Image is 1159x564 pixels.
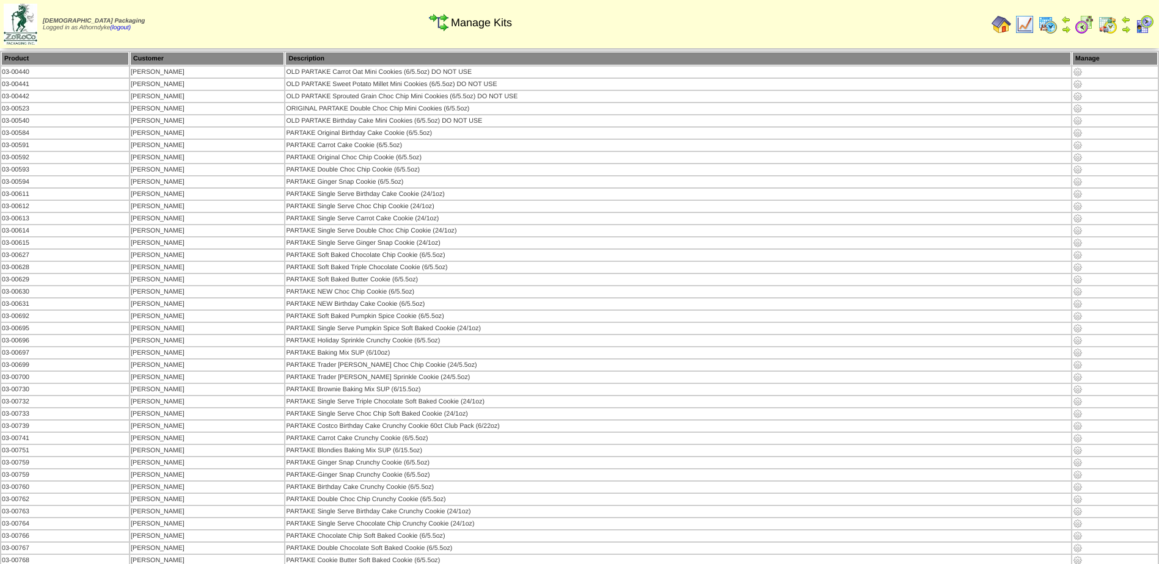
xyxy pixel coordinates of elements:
td: 03-00732 [1,396,129,407]
td: PARTAKE Ginger Snap Cookie (6/5.5oz) [285,176,1071,187]
img: Manage Kit [1073,165,1083,175]
img: Manage Kit [1073,287,1083,297]
td: PARTAKE Double Chocolate Soft Baked Cookie (6/5.5oz) [285,543,1071,554]
img: Manage Kit [1073,531,1083,541]
img: Manage Kit [1073,397,1083,407]
td: PARTAKE Single Serve Carrot Cake Cookie (24/1oz) [285,213,1071,224]
td: PARTAKE Holiday Sprinkle Crunchy Cookie (6/5.5oz) [285,335,1071,346]
img: Manage Kit [1073,446,1083,455]
img: Manage Kit [1073,543,1083,553]
img: Manage Kit [1073,494,1083,504]
td: [PERSON_NAME] [130,384,284,395]
td: 03-00759 [1,469,129,480]
img: Manage Kit [1073,433,1083,443]
td: PARTAKE NEW Birthday Cake Cookie (6/5.5oz) [285,298,1071,309]
td: [PERSON_NAME] [130,201,284,212]
img: Manage Kit [1073,189,1083,199]
td: PARTAKE Carrot Cake Crunchy Cookie (6/5.5oz) [285,433,1071,444]
td: [PERSON_NAME] [130,189,284,200]
td: [PERSON_NAME] [130,225,284,236]
td: [PERSON_NAME] [130,408,284,419]
img: Manage Kit [1073,324,1083,333]
td: 03-00612 [1,201,129,212]
td: [PERSON_NAME] [130,372,284,383]
img: Manage Kit [1073,116,1083,126]
td: [PERSON_NAME] [130,67,284,78]
img: Manage Kit [1073,214,1083,223]
img: Manage Kit [1073,104,1083,114]
img: calendarcustomer.gif [1135,15,1154,34]
td: ORIGINAL PARTAKE Double Choc Chip Mini Cookies (6/5.5oz) [285,103,1071,114]
img: calendarinout.gif [1098,15,1117,34]
td: [PERSON_NAME] [130,506,284,517]
td: 03-00695 [1,323,129,334]
td: OLD PARTAKE Sprouted Grain Choc Chip Mini Cookies (6/5.5oz) DO NOT USE [285,91,1071,102]
td: [PERSON_NAME] [130,530,284,541]
td: PARTAKE Birthday Cake Crunchy Cookie (6/5.5oz) [285,482,1071,493]
td: [PERSON_NAME] [130,396,284,407]
td: [PERSON_NAME] [130,433,284,444]
td: 03-00613 [1,213,129,224]
img: Manage Kit [1073,421,1083,431]
td: 03-00441 [1,79,129,90]
td: [PERSON_NAME] [130,115,284,126]
td: [PERSON_NAME] [130,91,284,102]
td: 03-00697 [1,347,129,358]
td: [PERSON_NAME] [130,79,284,90]
td: 03-00631 [1,298,129,309]
img: workflow.gif [429,13,448,32]
td: PARTAKE Single Serve Birthday Cake Cookie (24/1oz) [285,189,1071,200]
td: [PERSON_NAME] [130,494,284,505]
td: 03-00627 [1,250,129,261]
td: 03-00591 [1,140,129,151]
td: PARTAKE NEW Choc Chip Cookie (6/5.5oz) [285,286,1071,297]
img: home.gif [992,15,1011,34]
td: PARTAKE Double Choc Chip Crunchy Cookie (6/5.5oz) [285,494,1071,505]
td: OLD PARTAKE Sweet Potato Millet Mini Cookies (6/5.5oz) DO NOT USE [285,79,1071,90]
th: Customer [130,52,284,65]
td: 03-00730 [1,384,129,395]
td: 03-00442 [1,91,129,102]
img: arrowleft.gif [1121,15,1131,24]
span: Manage Kits [451,16,512,29]
img: Manage Kit [1073,519,1083,529]
td: [PERSON_NAME] [130,262,284,273]
td: 03-00615 [1,237,129,248]
td: OLD PARTAKE Birthday Cake Mini Cookies (6/5.5oz) DO NOT USE [285,115,1071,126]
td: [PERSON_NAME] [130,286,284,297]
img: Manage Kit [1073,336,1083,345]
td: PARTAKE Chocolate Chip Soft Baked Cookie (6/5.5oz) [285,530,1071,541]
td: PARTAKE Single Serve Chocolate Chip Crunchy Cookie (24/1oz) [285,518,1071,529]
td: [PERSON_NAME] [130,237,284,248]
td: 03-00764 [1,518,129,529]
img: Manage Kit [1073,140,1083,150]
td: [PERSON_NAME] [130,298,284,309]
td: 03-00763 [1,506,129,517]
td: 03-00540 [1,115,129,126]
img: Manage Kit [1073,67,1083,77]
th: Product [1,52,129,65]
td: PARTAKE Single Serve Birthday Cake Crunchy Cookie (24/1oz) [285,506,1071,517]
span: Logged in as Athorndyke [43,18,145,31]
td: [PERSON_NAME] [130,274,284,285]
img: Manage Kit [1073,348,1083,358]
td: 03-00584 [1,128,129,139]
img: Manage Kit [1073,238,1083,248]
td: [PERSON_NAME] [130,103,284,114]
img: Manage Kit [1073,299,1083,309]
td: [PERSON_NAME] [130,518,284,529]
td: PARTAKE Original Choc Chip Cookie (6/5.5oz) [285,152,1071,163]
img: Manage Kit [1073,177,1083,187]
td: [PERSON_NAME] [130,421,284,432]
td: 03-00760 [1,482,129,493]
td: PARTAKE Single Serve Choc Chip Soft Baked Cookie (24/1oz) [285,408,1071,419]
td: PARTAKE Costco Birthday Cake Crunchy Cookie 60ct Club Pack (6/22oz) [285,421,1071,432]
span: [DEMOGRAPHIC_DATA] Packaging [43,18,145,24]
img: Manage Kit [1073,458,1083,468]
img: Manage Kit [1073,201,1083,211]
td: PARTAKE Soft Baked Butter Cookie (6/5.5oz) [285,274,1071,285]
img: Manage Kit [1073,385,1083,394]
td: 03-00733 [1,408,129,419]
td: OLD PARTAKE Carrot Oat Mini Cookies (6/5.5oz) DO NOT USE [285,67,1071,78]
img: Manage Kit [1073,79,1083,89]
